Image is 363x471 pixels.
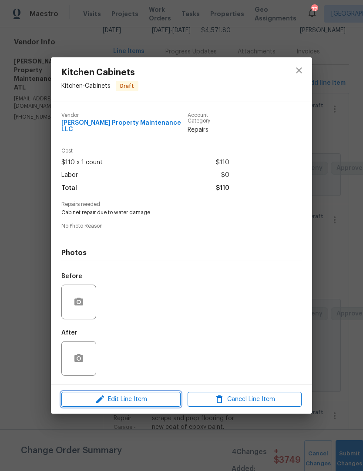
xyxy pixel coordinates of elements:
button: Edit Line Item [61,392,181,407]
span: Cabinet repair due to water damage [61,209,278,216]
span: Repairs [188,126,230,134]
span: $0 [221,169,229,182]
span: $110 x 1 count [61,156,103,169]
span: $110 [216,156,229,169]
span: Kitchen Cabinets [61,68,138,77]
button: Cancel Line Item [188,392,302,407]
span: Vendor [61,113,188,118]
h5: After [61,330,77,336]
button: close [289,60,309,81]
span: Account Category [188,113,230,124]
span: Edit Line Item [64,394,178,405]
span: Cost [61,148,229,154]
span: Repairs needed [61,202,302,207]
span: Total [61,182,77,195]
h4: Photos [61,249,302,257]
span: $110 [216,182,229,195]
span: Labor [61,169,78,182]
span: Draft [117,82,138,90]
span: Cancel Line Item [190,394,299,405]
span: . [61,231,278,238]
div: 77 [311,5,317,14]
span: No Photo Reason [61,223,302,229]
h5: Before [61,273,82,279]
span: Kitchen - Cabinets [61,83,111,89]
span: [PERSON_NAME] Property Maintenance LLC [61,120,188,133]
